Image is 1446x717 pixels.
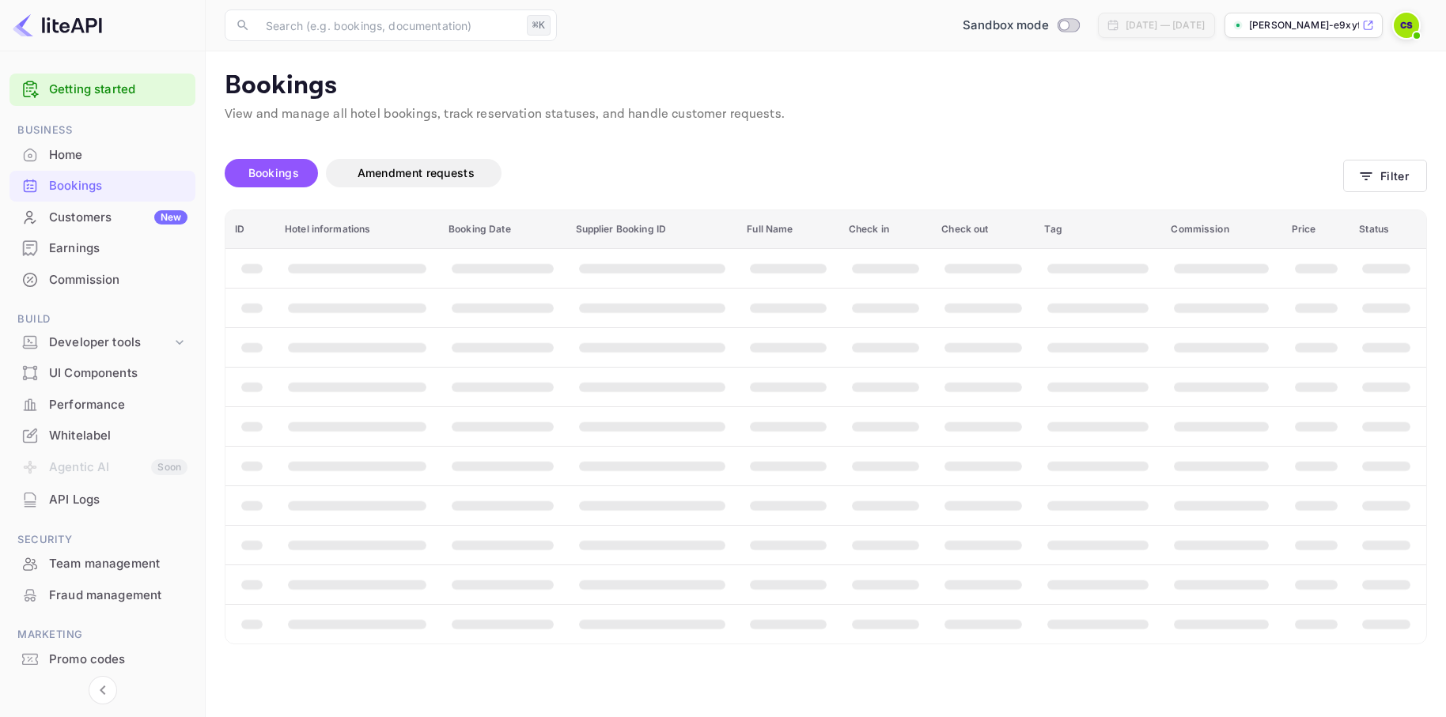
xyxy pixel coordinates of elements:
[256,9,520,41] input: Search (e.g. bookings, documentation)
[49,334,172,352] div: Developer tools
[1161,210,1281,249] th: Commission
[9,531,195,549] span: Security
[9,233,195,264] div: Earnings
[248,166,299,179] span: Bookings
[13,13,102,38] img: LiteAPI logo
[49,587,187,605] div: Fraud management
[1282,210,1350,249] th: Price
[49,396,187,414] div: Performance
[275,210,439,249] th: Hotel informations
[49,555,187,573] div: Team management
[9,171,195,200] a: Bookings
[956,17,1085,35] div: Switch to Production mode
[9,644,195,674] a: Promo codes
[9,265,195,296] div: Commission
[9,74,195,106] div: Getting started
[527,15,551,36] div: ⌘K
[9,265,195,294] a: Commission
[1035,210,1161,249] th: Tag
[9,358,195,389] div: UI Components
[9,202,195,232] a: CustomersNew
[9,358,195,387] a: UI Components
[9,485,195,515] div: API Logs
[9,171,195,202] div: Bookings
[9,549,195,578] a: Team management
[9,122,195,139] span: Business
[49,146,187,164] div: Home
[932,210,1035,249] th: Check out
[89,676,117,704] button: Collapse navigation
[154,210,187,225] div: New
[49,427,187,445] div: Whitelabel
[49,364,187,383] div: UI Components
[9,233,195,262] a: Earnings
[9,140,195,171] div: Home
[9,421,195,451] div: Whitelabel
[225,105,1427,124] p: View and manage all hotel bookings, track reservation statuses, and handle customer requests.
[9,390,195,421] div: Performance
[49,491,187,509] div: API Logs
[1249,18,1359,32] p: [PERSON_NAME]-e9xyf.nui...
[9,580,195,611] div: Fraud management
[225,210,275,249] th: ID
[1349,210,1426,249] th: Status
[225,159,1343,187] div: account-settings tabs
[358,166,475,179] span: Amendment requests
[225,210,1426,643] table: booking table
[49,271,187,289] div: Commission
[9,626,195,643] span: Marketing
[9,390,195,419] a: Performance
[9,485,195,514] a: API Logs
[9,140,195,169] a: Home
[9,202,195,233] div: CustomersNew
[225,70,1427,102] p: Bookings
[49,240,187,258] div: Earnings
[1126,18,1205,32] div: [DATE] — [DATE]
[9,329,195,357] div: Developer tools
[9,311,195,328] span: Build
[49,81,187,99] a: Getting started
[439,210,566,249] th: Booking Date
[1343,160,1427,192] button: Filter
[839,210,932,249] th: Check in
[49,209,187,227] div: Customers
[49,177,187,195] div: Bookings
[9,549,195,579] div: Team management
[49,651,187,669] div: Promo codes
[9,580,195,609] a: Fraud management
[963,17,1049,35] span: Sandbox mode
[566,210,738,249] th: Supplier Booking ID
[9,421,195,450] a: Whitelabel
[1394,13,1419,38] img: Colin Seaman
[9,644,195,675] div: Promo codes
[737,210,839,249] th: Full Name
